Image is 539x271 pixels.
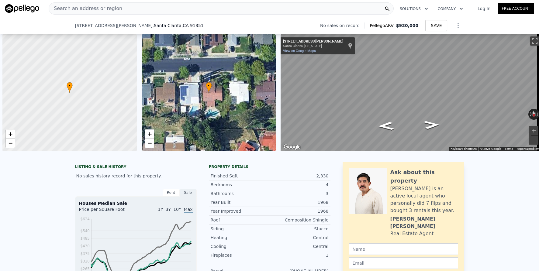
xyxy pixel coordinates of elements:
[529,135,538,145] button: Zoom out
[75,170,197,181] div: No sales history record for this property.
[349,243,458,255] input: Name
[370,22,396,29] span: Pellego ARV
[211,226,270,232] div: Siding
[211,208,270,214] div: Year Improved
[147,139,151,147] span: −
[426,20,447,31] button: SAVE
[80,259,90,263] tspan: $320
[5,4,39,13] img: Pellego
[283,44,343,48] div: Santa Clarita, [US_STATE]
[270,252,329,258] div: 1
[390,215,458,230] div: [PERSON_NAME] [PERSON_NAME]
[206,82,212,93] div: •
[211,217,270,223] div: Roof
[145,139,154,148] a: Zoom out
[9,130,12,138] span: +
[75,164,197,170] div: LISTING & SALE HISTORY
[390,168,458,185] div: Ask about this property
[270,208,329,214] div: 1968
[270,235,329,241] div: Central
[270,182,329,188] div: 4
[145,129,154,139] a: Zoom in
[211,235,270,241] div: Heating
[282,143,302,151] a: Open this area in Google Maps (opens a new window)
[6,139,15,148] a: Zoom out
[209,164,330,169] div: Property details
[390,185,458,214] div: [PERSON_NAME] is an active local agent who personally did 7 flips and bought 3 rentals this year.
[480,147,501,150] span: © 2025 Google
[206,83,212,88] span: •
[184,207,193,213] span: Max
[147,130,151,138] span: +
[452,19,464,32] button: Show Options
[79,206,136,216] div: Price per Square Foot
[390,230,434,237] div: Real Estate Agent
[498,3,534,14] a: Free Account
[320,22,365,29] div: No sales on record
[158,207,163,212] span: 1Y
[211,182,270,188] div: Bedrooms
[211,243,270,249] div: Cooling
[80,236,90,241] tspan: $485
[67,82,73,93] div: •
[181,23,204,28] span: , CA 91351
[75,22,153,29] span: [STREET_ADDRESS][PERSON_NAME]
[80,244,90,248] tspan: $430
[153,22,204,29] span: , Santa Clarita
[433,3,468,14] button: Company
[9,139,12,147] span: −
[416,119,447,131] path: Go West, Cabral St
[529,126,538,135] button: Zoom in
[270,217,329,223] div: Composition Shingle
[80,217,90,221] tspan: $624
[270,190,329,197] div: 3
[163,189,180,197] div: Rent
[49,5,122,12] span: Search an address or region
[270,199,329,205] div: 1968
[371,120,401,132] path: Go East, Cabral St
[283,39,343,44] div: [STREET_ADDRESS][PERSON_NAME]
[470,5,498,12] a: Log In
[505,147,513,150] a: Terms
[173,207,181,212] span: 10Y
[528,109,532,120] button: Rotate counterclockwise
[270,243,329,249] div: Central
[6,129,15,139] a: Zoom in
[80,252,90,256] tspan: $375
[67,83,73,88] span: •
[211,252,270,258] div: Fireplaces
[80,229,90,233] tspan: $540
[211,199,270,205] div: Year Built
[270,173,329,179] div: 2,330
[396,23,419,28] span: $930,000
[283,49,316,53] a: View on Google Maps
[270,226,329,232] div: Stucco
[451,147,477,151] button: Keyboard shortcuts
[180,189,197,197] div: Sale
[79,200,193,206] div: Houses Median Sale
[348,43,352,49] a: Show location on map
[166,207,171,212] span: 3Y
[211,190,270,197] div: Bathrooms
[349,257,458,269] input: Email
[80,267,90,271] tspan: $265
[531,109,536,120] button: Reset the view
[211,173,270,179] div: Finished Sqft
[282,143,302,151] img: Google
[395,3,433,14] button: Solutions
